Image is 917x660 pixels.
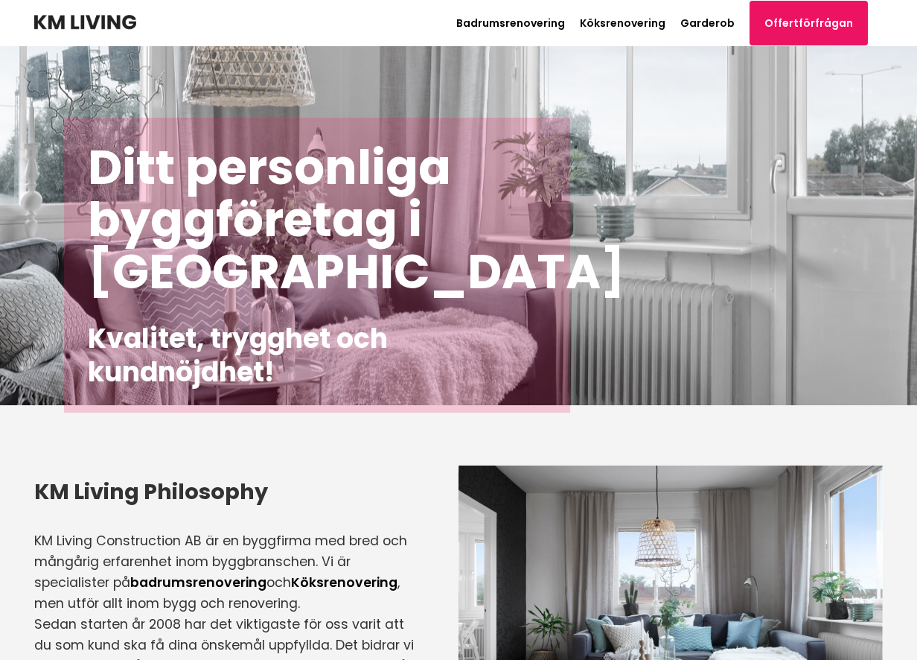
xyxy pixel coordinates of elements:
[456,16,565,31] a: Badrumsrenovering
[680,16,735,31] a: Garderob
[34,15,136,30] img: KM Living
[88,142,546,298] h1: Ditt personliga byggföretag i [GEOGRAPHIC_DATA]
[130,574,266,591] a: badrumsrenovering
[580,16,665,31] a: Köksrenovering
[34,477,421,507] h3: KM Living Philosophy
[88,322,546,389] h2: Kvalitet, trygghet och kundnöjdhet!
[291,574,397,591] a: Köksrenovering
[34,530,421,614] p: KM Living Construction AB är en byggfirma med bred och mångårig erfarenhet inom byggbranschen. Vi...
[750,1,868,45] a: Offertförfrågan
